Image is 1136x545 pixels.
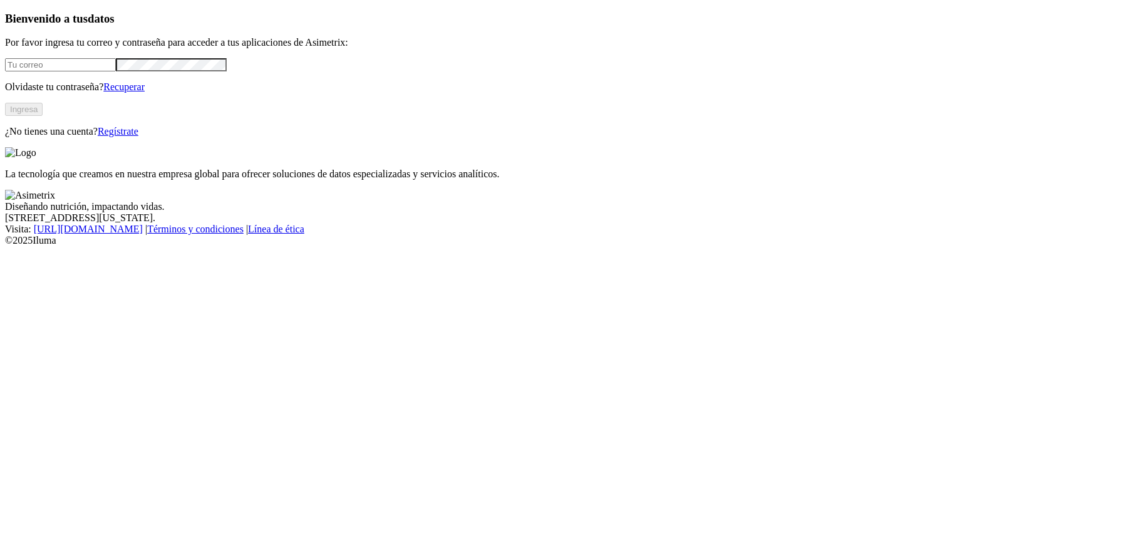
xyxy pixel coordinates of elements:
img: Asimetrix [5,190,55,201]
h3: Bienvenido a tus [5,12,1131,26]
div: Diseñando nutrición, impactando vidas. [5,201,1131,212]
input: Tu correo [5,58,116,71]
div: © 2025 Iluma [5,235,1131,246]
span: datos [88,12,115,25]
div: [STREET_ADDRESS][US_STATE]. [5,212,1131,224]
p: ¿No tienes una cuenta? [5,126,1131,137]
a: Línea de ética [248,224,304,234]
a: [URL][DOMAIN_NAME] [34,224,143,234]
p: Por favor ingresa tu correo y contraseña para acceder a tus aplicaciones de Asimetrix: [5,37,1131,48]
a: Términos y condiciones [147,224,244,234]
div: Visita : | | [5,224,1131,235]
a: Recuperar [103,81,145,92]
img: Logo [5,147,36,158]
p: Olvidaste tu contraseña? [5,81,1131,93]
p: La tecnología que creamos en nuestra empresa global para ofrecer soluciones de datos especializad... [5,169,1131,180]
a: Regístrate [98,126,138,137]
button: Ingresa [5,103,43,116]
